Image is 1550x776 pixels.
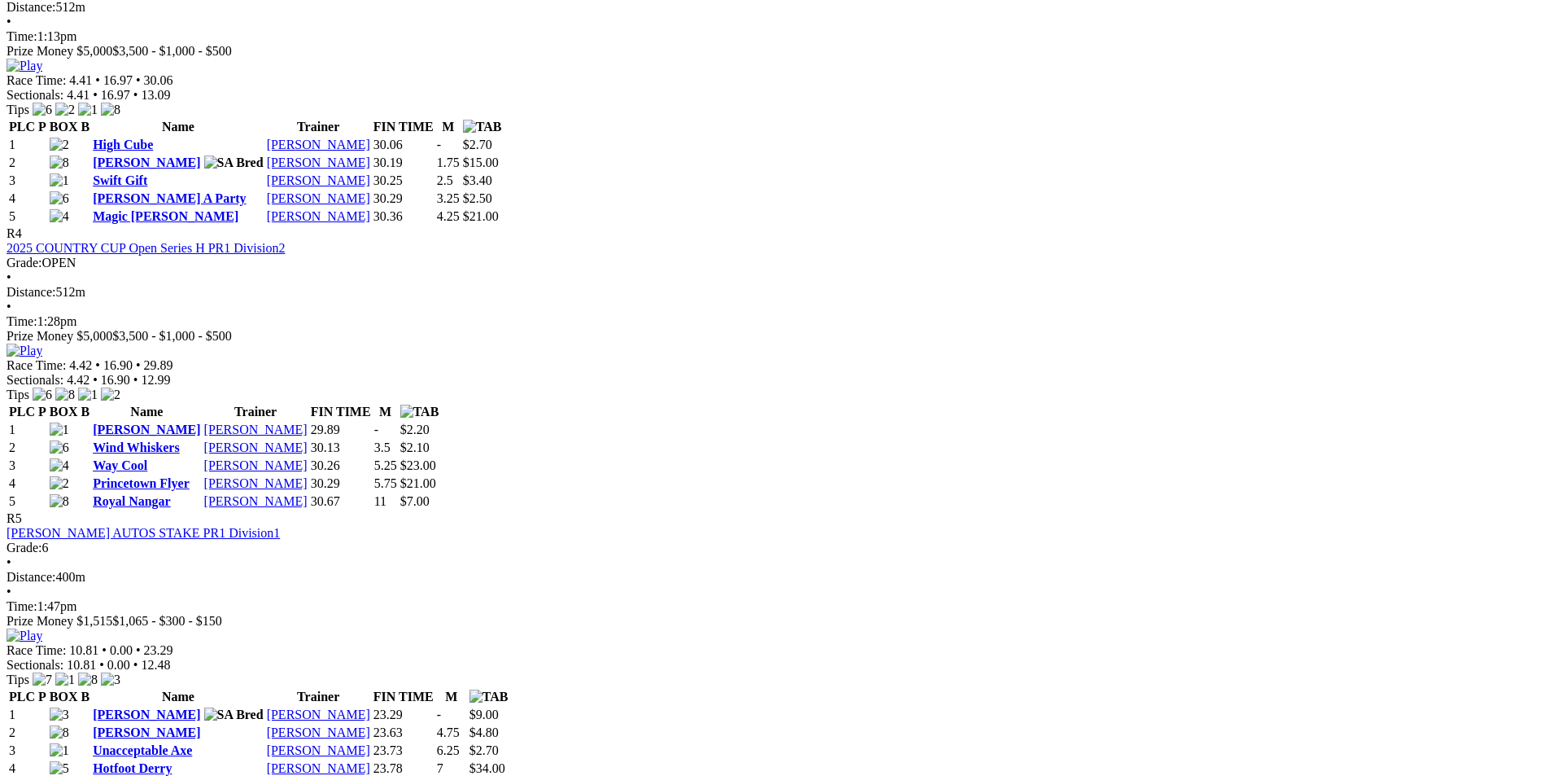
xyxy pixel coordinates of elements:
td: 30.25 [373,173,434,189]
img: SA Bred [204,156,264,170]
div: 400m [7,570,1543,585]
span: $23.00 [400,458,436,472]
td: 30.36 [373,208,434,225]
a: [PERSON_NAME] [93,156,200,169]
span: • [99,658,104,672]
span: • [136,643,141,657]
text: 4.25 [437,209,460,223]
img: Play [7,344,42,358]
span: $2.70 [463,138,492,151]
a: [PERSON_NAME] [267,761,370,775]
th: Trainer [266,119,371,135]
th: M [436,689,467,705]
div: 1:13pm [7,29,1543,44]
span: $21.00 [463,209,499,223]
span: • [133,658,138,672]
div: Prize Money $1,515 [7,614,1543,629]
div: OPEN [7,256,1543,270]
span: 13.09 [141,88,170,102]
img: 6 [50,191,69,206]
text: 4.75 [437,726,460,739]
span: BOX [50,120,78,134]
td: 3 [8,173,47,189]
span: Sectionals: [7,373,63,387]
span: Sectionals: [7,88,63,102]
span: $1,065 - $300 - $150 [112,614,222,628]
img: 8 [55,388,75,402]
span: 4.41 [69,73,92,87]
td: 5 [8,208,47,225]
span: B [81,405,90,419]
a: Royal Nangar [93,494,171,508]
span: 16.97 [103,73,133,87]
span: • [93,88,98,102]
a: Wind Whiskers [93,441,180,454]
div: 1:47pm [7,599,1543,614]
td: 5 [8,493,47,510]
a: [PERSON_NAME] [267,191,370,205]
td: 1 [8,137,47,153]
span: $2.70 [469,743,499,757]
th: Name [92,404,201,420]
a: [PERSON_NAME] [93,708,200,721]
img: 1 [78,388,98,402]
text: 6.25 [437,743,460,757]
td: 23.29 [373,707,434,723]
text: 5.25 [374,458,397,472]
img: 8 [50,726,69,740]
td: 2 [8,440,47,456]
div: Prize Money $5,000 [7,329,1543,344]
img: 2 [50,138,69,152]
img: 3 [101,673,120,687]
a: Way Cool [93,458,147,472]
div: 1:28pm [7,314,1543,329]
span: $7.00 [400,494,430,508]
td: 1 [8,422,47,438]
th: M [436,119,461,135]
a: High Cube [93,138,153,151]
span: $4.80 [469,726,499,739]
span: 10.81 [67,658,96,672]
a: [PERSON_NAME] AUTOS STAKE PR1 Division1 [7,526,280,540]
th: Name [92,119,264,135]
img: 1 [50,173,69,188]
span: $34.00 [469,761,505,775]
span: 23.29 [144,643,173,657]
span: BOX [50,690,78,704]
th: FIN TIME [373,689,434,705]
img: 5 [50,761,69,776]
span: B [81,690,90,704]
span: P [38,690,46,704]
span: $15.00 [463,156,499,169]
img: 3 [50,708,69,722]
img: SA Bred [204,708,264,722]
img: 8 [101,103,120,117]
span: $9.00 [469,708,499,721]
span: R4 [7,226,22,240]
td: 30.29 [310,476,372,492]
div: 512m [7,285,1543,300]
img: 2 [50,476,69,491]
span: Race Time: [7,358,66,372]
img: 8 [50,494,69,509]
a: [PERSON_NAME] [204,476,308,490]
span: 4.41 [67,88,90,102]
th: FIN TIME [310,404,372,420]
span: R5 [7,511,22,525]
td: 30.26 [310,458,372,474]
td: 23.63 [373,725,434,741]
td: 23.73 [373,743,434,759]
span: 12.48 [141,658,170,672]
img: 7 [33,673,52,687]
span: • [93,373,98,387]
div: 6 [7,541,1543,555]
span: 16.90 [101,373,130,387]
a: [PERSON_NAME] [204,458,308,472]
td: 30.29 [373,191,434,207]
td: 30.19 [373,155,434,171]
img: 2 [55,103,75,117]
img: Play [7,629,42,643]
td: 4 [8,476,47,492]
th: Trainer [266,689,371,705]
span: $3,500 - $1,000 - $500 [112,44,232,58]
